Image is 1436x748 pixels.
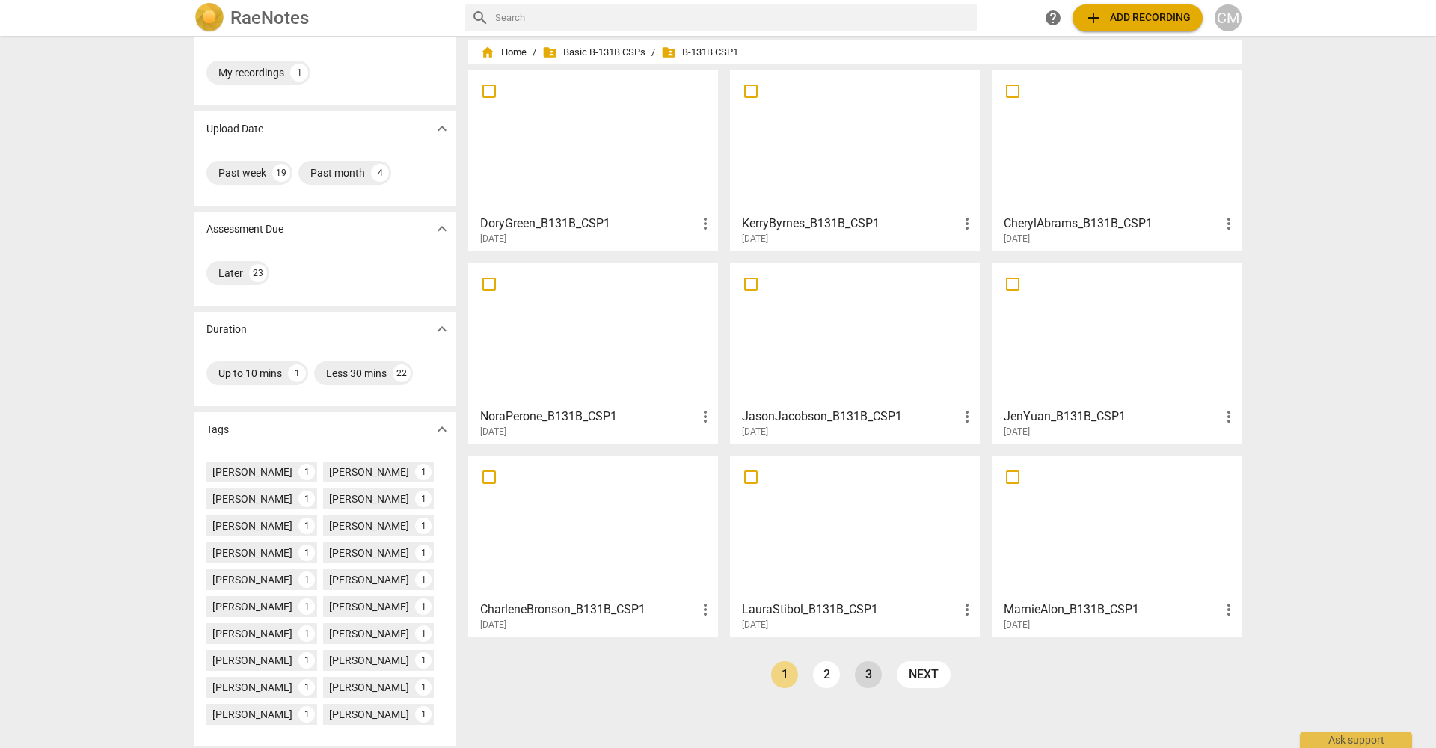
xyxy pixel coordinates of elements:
a: KerryByrnes_B131B_CSP1[DATE] [735,76,975,245]
h3: CharleneBronson_B131B_CSP1 [480,601,696,619]
div: 1 [415,679,432,696]
div: [PERSON_NAME] [329,545,409,560]
input: Search [495,6,971,30]
span: expand_more [433,320,451,338]
button: Show more [431,418,453,441]
div: [PERSON_NAME] [212,491,292,506]
p: Upload Date [206,121,263,137]
div: [PERSON_NAME] [329,599,409,614]
div: [PERSON_NAME] [329,572,409,587]
h3: CherylAbrams_B131B_CSP1 [1004,215,1220,233]
div: [PERSON_NAME] [329,626,409,641]
a: JasonJacobson_B131B_CSP1[DATE] [735,269,975,438]
span: help [1044,9,1062,27]
div: 1 [415,571,432,588]
div: 1 [415,518,432,534]
div: 1 [298,571,315,588]
div: Later [218,266,243,280]
span: expand_more [433,220,451,238]
span: [DATE] [742,619,768,631]
div: [PERSON_NAME] [212,545,292,560]
h3: MarnieAlon_B131B_CSP1 [1004,601,1220,619]
button: Show more [431,218,453,240]
span: search [471,9,489,27]
p: Assessment Due [206,221,283,237]
button: Show more [431,318,453,340]
span: [DATE] [742,233,768,245]
h3: JenYuan_B131B_CSP1 [1004,408,1220,426]
div: [PERSON_NAME] [329,707,409,722]
div: [PERSON_NAME] [212,599,292,614]
span: more_vert [1220,408,1238,426]
p: Duration [206,322,247,337]
a: LogoRaeNotes [194,3,453,33]
div: 1 [415,598,432,615]
div: 1 [298,652,315,669]
div: Less 30 mins [326,366,387,381]
a: MarnieAlon_B131B_CSP1[DATE] [997,462,1236,631]
span: Basic B-131B CSPs [542,45,645,60]
p: Tags [206,422,229,438]
span: [DATE] [1004,619,1030,631]
div: Up to 10 mins [218,366,282,381]
div: 1 [415,706,432,723]
a: Page 3 [855,661,882,688]
div: 1 [298,491,315,507]
a: Help [1040,4,1067,31]
div: 4 [371,164,389,182]
div: My recordings [218,65,284,80]
a: DoryGreen_B131B_CSP1[DATE] [473,76,713,245]
div: 1 [415,652,432,669]
span: expand_more [433,120,451,138]
div: 1 [298,625,315,642]
span: / [533,47,536,58]
span: expand_more [433,420,451,438]
span: more_vert [696,408,714,426]
a: NoraPerone_B131B_CSP1[DATE] [473,269,713,438]
div: [PERSON_NAME] [212,707,292,722]
div: [PERSON_NAME] [212,626,292,641]
span: Home [480,45,527,60]
div: 1 [298,518,315,534]
div: 23 [249,264,267,282]
h3: DoryGreen_B131B_CSP1 [480,215,696,233]
div: [PERSON_NAME] [329,491,409,506]
div: 1 [415,625,432,642]
h3: KerryByrnes_B131B_CSP1 [742,215,958,233]
div: 1 [298,679,315,696]
a: Page 2 [813,661,840,688]
a: LauraStibol_B131B_CSP1[DATE] [735,462,975,631]
span: more_vert [958,215,976,233]
h3: LauraStibol_B131B_CSP1 [742,601,958,619]
div: 1 [298,545,315,561]
div: Ask support [1300,732,1412,748]
span: [DATE] [1004,426,1030,438]
button: CM [1215,4,1242,31]
span: home [480,45,495,60]
span: Add recording [1084,9,1191,27]
div: [PERSON_NAME] [212,653,292,668]
div: 1 [298,464,315,480]
span: more_vert [1220,215,1238,233]
button: Upload [1073,4,1203,31]
a: CharleneBronson_B131B_CSP1[DATE] [473,462,713,631]
span: more_vert [1220,601,1238,619]
span: more_vert [958,601,976,619]
button: Show more [431,117,453,140]
img: Logo [194,3,224,33]
span: [DATE] [480,619,506,631]
div: [PERSON_NAME] [212,572,292,587]
span: add [1084,9,1102,27]
a: Page 1 is your current page [771,661,798,688]
span: folder_shared [542,45,557,60]
div: 22 [393,364,411,382]
div: [PERSON_NAME] [329,518,409,533]
a: next [897,661,951,688]
div: 1 [288,364,306,382]
div: [PERSON_NAME] [212,680,292,695]
span: [DATE] [480,426,506,438]
span: more_vert [696,601,714,619]
h3: NoraPerone_B131B_CSP1 [480,408,696,426]
div: 1 [415,464,432,480]
span: [DATE] [742,426,768,438]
